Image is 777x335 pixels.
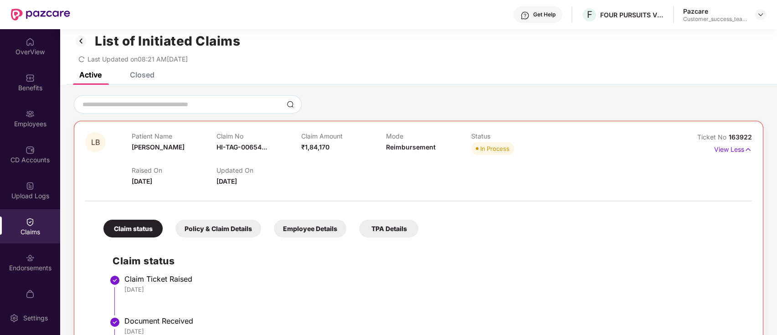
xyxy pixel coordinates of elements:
[587,9,592,20] span: F
[600,10,664,19] div: FOUR PURSUITS VENTURES PRIVATE LIMITED
[386,143,436,151] span: Reimbursement
[26,145,35,155] img: svg+xml;base64,PHN2ZyBpZD0iQ0RfQWNjb3VudHMiIGRhdGEtbmFtZT0iQ0QgQWNjb3VudHMiIHhtbG5zPSJodHRwOi8vd3...
[109,317,120,328] img: svg+xml;base64,PHN2ZyBpZD0iU3RlcC1Eb25lLTMyeDMyIiB4bWxucz0iaHR0cDovL3d3dy53My5vcmcvMjAwMC9zdmciIH...
[124,316,743,325] div: Document Received
[26,181,35,191] img: svg+xml;base64,PHN2ZyBpZD0iVXBsb2FkX0xvZ3MiIGRhdGEtbmFtZT0iVXBsb2FkIExvZ3MiIHhtbG5zPSJodHRwOi8vd3...
[26,217,35,227] img: svg+xml;base64,PHN2ZyBpZD0iQ2xhaW0iIHhtbG5zPSJodHRwOi8vd3d3LnczLm9yZy8yMDAwL3N2ZyIgd2lkdGg9IjIwIi...
[359,220,418,237] div: TPA Details
[21,314,51,323] div: Settings
[113,253,743,268] h2: Claim status
[26,289,35,299] img: svg+xml;base64,PHN2ZyBpZD0iTXlfT3JkZXJzIiBkYXRhLW5hbWU9Ik15IE9yZGVycyIgeG1sbnM9Imh0dHA6Ly93d3cudz...
[132,166,216,174] p: Raised On
[26,73,35,82] img: svg+xml;base64,PHN2ZyBpZD0iQmVuZWZpdHMiIHhtbG5zPSJodHRwOi8vd3d3LnczLm9yZy8yMDAwL3N2ZyIgd2lkdGg9Ij...
[301,132,386,140] p: Claim Amount
[471,132,556,140] p: Status
[11,9,70,21] img: New Pazcare Logo
[683,7,747,15] div: Pazcare
[74,33,88,49] img: svg+xml;base64,PHN2ZyB3aWR0aD0iMzIiIGhlaWdodD0iMzIiIHZpZXdCb3g9IjAgMCAzMiAzMiIgZmlsbD0ibm9uZSIgeG...
[10,314,19,323] img: svg+xml;base64,PHN2ZyBpZD0iU2V0dGluZy0yMHgyMCIgeG1sbnM9Imh0dHA6Ly93d3cudzMub3JnLzIwMDAvc3ZnIiB3aW...
[714,142,752,155] p: View Less
[132,143,185,151] span: [PERSON_NAME]
[683,15,747,23] div: Customer_success_team_lead
[301,143,329,151] span: ₹1,84,170
[386,132,471,140] p: Mode
[274,220,346,237] div: Employee Details
[480,144,509,153] div: In Process
[216,143,267,151] span: HI-TAG-00654...
[26,253,35,263] img: svg+xml;base64,PHN2ZyBpZD0iRW5kb3JzZW1lbnRzIiB4bWxucz0iaHR0cDovL3d3dy53My5vcmcvMjAwMC9zdmciIHdpZH...
[697,133,729,141] span: Ticket No
[95,33,240,49] h1: List of Initiated Claims
[26,109,35,119] img: svg+xml;base64,PHN2ZyBpZD0iRW1wbG95ZWVzIiB4bWxucz0iaHR0cDovL3d3dy53My5vcmcvMjAwMC9zdmciIHdpZHRoPS...
[91,139,100,146] span: LB
[132,177,152,185] span: [DATE]
[103,220,163,237] div: Claim status
[109,275,120,286] img: svg+xml;base64,PHN2ZyBpZD0iU3RlcC1Eb25lLTMyeDMyIiB4bWxucz0iaHR0cDovL3d3dy53My5vcmcvMjAwMC9zdmciIH...
[175,220,261,237] div: Policy & Claim Details
[124,285,743,294] div: [DATE]
[744,144,752,155] img: svg+xml;base64,PHN2ZyB4bWxucz0iaHR0cDovL3d3dy53My5vcmcvMjAwMC9zdmciIHdpZHRoPSIxNyIgaGVpZ2h0PSIxNy...
[78,55,85,63] span: redo
[729,133,752,141] span: 163922
[87,55,188,63] span: Last Updated on 08:21 AM[DATE]
[124,274,743,283] div: Claim Ticket Raised
[130,70,154,79] div: Closed
[520,11,530,20] img: svg+xml;base64,PHN2ZyBpZD0iSGVscC0zMngzMiIgeG1sbnM9Imh0dHA6Ly93d3cudzMub3JnLzIwMDAvc3ZnIiB3aWR0aD...
[132,132,216,140] p: Patient Name
[26,37,35,46] img: svg+xml;base64,PHN2ZyBpZD0iSG9tZSIgeG1sbnM9Imh0dHA6Ly93d3cudzMub3JnLzIwMDAvc3ZnIiB3aWR0aD0iMjAiIG...
[533,11,556,18] div: Get Help
[216,177,237,185] span: [DATE]
[216,166,301,174] p: Updated On
[757,11,764,18] img: svg+xml;base64,PHN2ZyBpZD0iRHJvcGRvd24tMzJ4MzIiIHhtbG5zPSJodHRwOi8vd3d3LnczLm9yZy8yMDAwL3N2ZyIgd2...
[79,70,102,79] div: Active
[287,101,294,108] img: svg+xml;base64,PHN2ZyBpZD0iU2VhcmNoLTMyeDMyIiB4bWxucz0iaHR0cDovL3d3dy53My5vcmcvMjAwMC9zdmciIHdpZH...
[216,132,301,140] p: Claim No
